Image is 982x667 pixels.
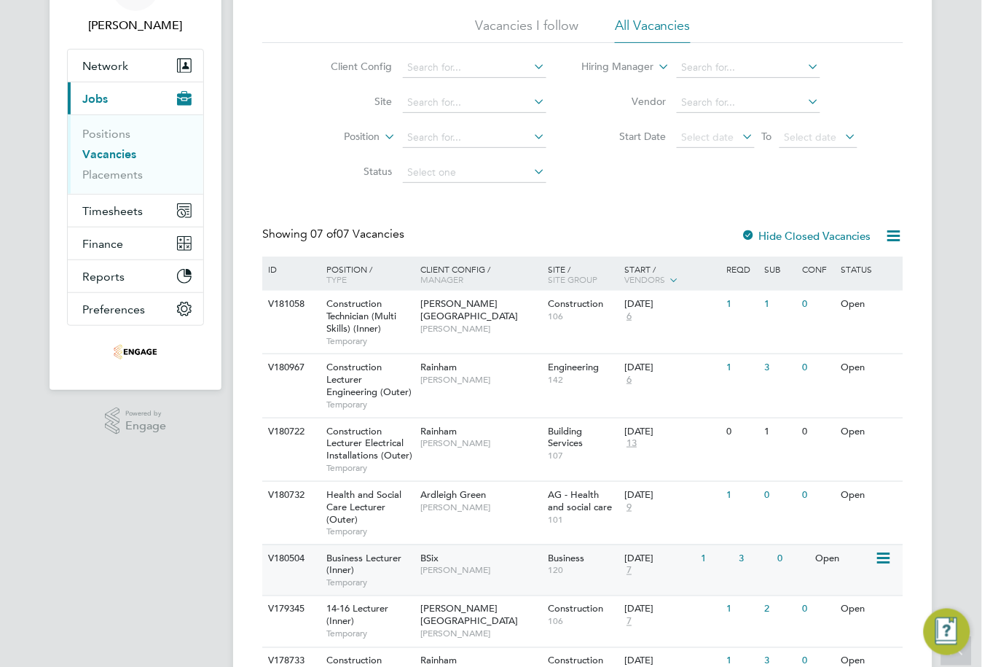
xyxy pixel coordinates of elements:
span: [PERSON_NAME][GEOGRAPHIC_DATA] [421,297,519,322]
span: 7 [624,565,634,577]
input: Search for... [403,93,546,113]
div: Client Config / [417,257,545,292]
a: Vacancies [82,147,136,161]
div: Jobs [68,114,203,194]
div: 0 [774,545,812,572]
div: Status [838,257,901,281]
span: 6 [624,374,634,386]
label: Start Date [583,130,667,143]
div: [DATE] [624,489,719,502]
span: [PERSON_NAME] [421,374,541,386]
span: Type [326,273,347,285]
span: Temporary [326,577,414,589]
div: 1 [723,291,761,318]
span: Construction Lecturer Electrical Installations (Outer) [326,425,412,462]
div: V180504 [264,545,315,572]
span: Select date [785,130,837,144]
div: Open [838,418,901,445]
span: 120 [549,565,618,577]
input: Search for... [677,58,820,78]
span: Temporary [326,628,414,640]
img: omniapeople-logo-retina.png [114,340,157,364]
div: 1 [697,545,735,572]
span: [PERSON_NAME] [421,323,541,335]
span: 107 [549,450,618,461]
span: Engage [125,420,166,432]
span: Preferences [82,303,145,316]
span: 106 [549,616,618,628]
span: Construction [549,655,604,667]
span: To [758,127,777,146]
span: Temporary [326,335,414,347]
span: 101 [549,514,618,526]
span: 6 [624,311,634,323]
div: 0 [799,596,837,623]
a: Placements [82,168,143,182]
input: Search for... [677,93,820,113]
div: V180722 [264,418,315,445]
span: Health and Social Care Lecturer (Outer) [326,488,401,526]
div: Open [812,545,876,572]
span: AG - Health and social care [549,488,613,513]
div: 0 [799,418,837,445]
span: Temporary [326,526,414,537]
span: BSix [421,552,439,564]
span: Vendors [624,273,665,285]
div: 1 [723,482,761,509]
a: Positions [82,127,130,141]
div: 0 [799,354,837,381]
span: Construction Technician (Multi Skills) (Inner) [326,297,396,335]
div: [DATE] [624,298,719,311]
span: [PERSON_NAME] [421,502,541,513]
label: Hiring Manager [570,60,654,74]
div: V181058 [264,291,315,318]
label: Client Config [309,60,393,73]
span: Finance [82,237,123,251]
span: 106 [549,311,618,322]
span: 07 Vacancies [310,227,404,241]
button: Preferences [68,293,203,325]
div: ID [264,257,315,281]
span: Business Lecturer (Inner) [326,552,401,577]
div: Open [838,596,901,623]
input: Search for... [403,58,546,78]
span: Business [549,552,585,564]
span: Reports [82,270,125,284]
div: [DATE] [624,426,719,438]
span: 14-16 Lecturer (Inner) [326,603,388,628]
span: Temporary [326,462,414,474]
button: Jobs [68,82,203,114]
div: 1 [761,418,799,445]
div: 0 [761,482,799,509]
div: Open [838,482,901,509]
div: Reqd [723,257,761,281]
span: 07 of [310,227,337,241]
div: [DATE] [624,604,719,616]
label: Vendor [583,95,667,108]
div: Showing [262,227,407,242]
span: Rainham [421,361,457,373]
span: Construction [549,603,604,615]
label: Position [296,130,380,144]
button: Reports [68,260,203,292]
span: Manager [421,273,464,285]
div: 1 [723,354,761,381]
li: Vacancies I follow [475,17,578,43]
a: Powered byEngage [105,407,167,435]
div: 0 [799,482,837,509]
div: 3 [761,354,799,381]
label: Status [309,165,393,178]
div: Start / [621,257,723,293]
button: Network [68,50,203,82]
div: [DATE] [624,553,694,565]
label: Hide Closed Vacancies [742,229,871,243]
span: Construction Lecturer Engineering (Outer) [326,361,412,398]
span: Engineering [549,361,600,373]
div: Open [838,291,901,318]
li: All Vacancies [615,17,691,43]
span: Site Group [549,273,598,285]
span: Construction [549,297,604,310]
a: Go to home page [67,340,204,364]
div: [DATE] [624,362,719,374]
span: [PERSON_NAME] [421,565,541,577]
